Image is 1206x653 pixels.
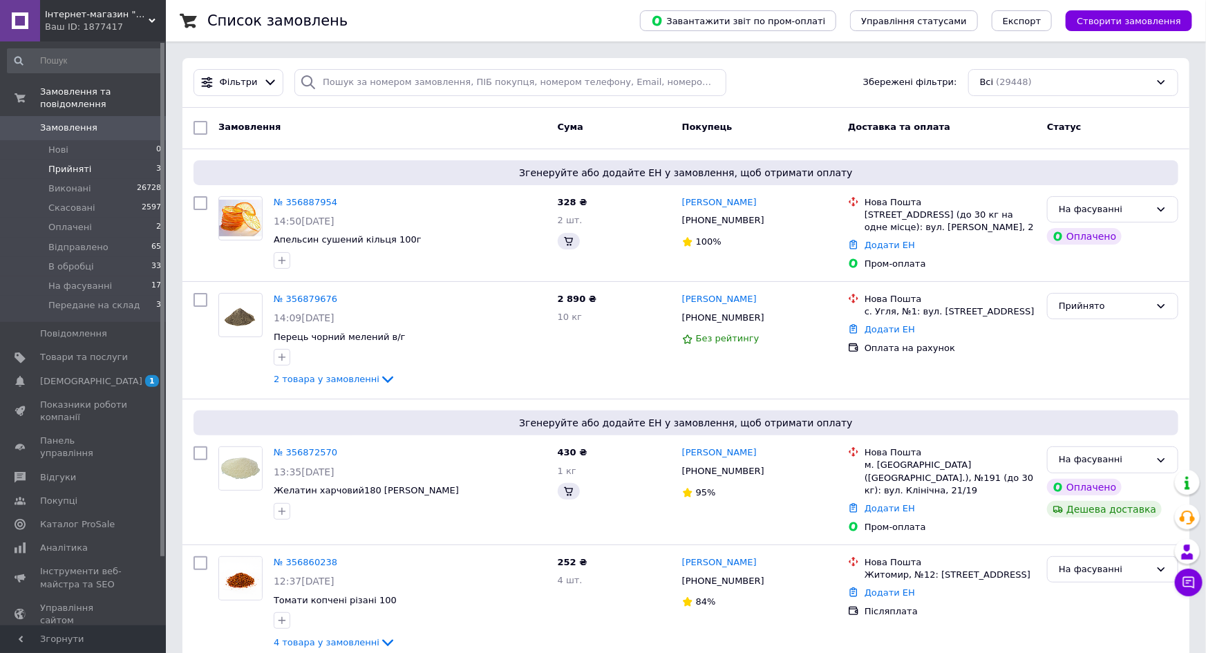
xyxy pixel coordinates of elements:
span: Томати копчені різані 100 [274,595,397,605]
span: 13:35[DATE] [274,466,335,477]
div: Житомир, №12: [STREET_ADDRESS] [865,569,1036,581]
div: [STREET_ADDRESS] (до 30 кг на одне місце): вул. [PERSON_NAME], 2 [865,209,1036,234]
span: Без рейтингу [696,333,760,343]
button: Експорт [992,10,1053,31]
span: 4 шт. [558,575,583,585]
a: № 356872570 [274,447,337,457]
span: 17 [151,280,161,292]
span: 65 [151,241,161,254]
span: [PHONE_NUMBER] [682,312,764,323]
div: Оплата на рахунок [865,342,1036,354]
span: (29448) [996,77,1032,87]
span: [PHONE_NUMBER] [682,576,764,586]
div: Нова Пошта [865,196,1036,209]
div: На фасуванні [1059,562,1150,577]
div: Оплачено [1047,479,1122,495]
span: Згенеруйте або додайте ЕН у замовлення, щоб отримати оплату [199,416,1173,430]
span: Статус [1047,122,1082,132]
span: Каталог ProSale [40,518,115,531]
a: Фото товару [218,556,263,600]
a: № 356860238 [274,557,337,567]
span: Збережені фільтри: [863,76,957,89]
span: 430 ₴ [558,447,587,457]
span: Апельсин сушений кільця 100г [274,234,422,245]
a: Перець чорний мелений в/г [274,332,406,342]
span: Замовлення [218,122,281,132]
input: Пошук за номером замовлення, ПІБ покупця, номером телефону, Email, номером накладної [294,69,726,96]
a: Фото товару [218,446,263,491]
span: В обробці [48,261,94,273]
a: 4 товара у замовленні [274,637,396,647]
span: 26728 [137,182,161,195]
button: Завантажити звіт по пром-оплаті [640,10,836,31]
div: Прийнято [1059,299,1150,314]
span: Покупець [682,122,733,132]
span: Всі [980,76,994,89]
span: [PHONE_NUMBER] [682,466,764,476]
div: Нова Пошта [865,446,1036,459]
span: Згенеруйте або додайте ЕН у замовлення, щоб отримати оплату [199,166,1173,180]
span: Інструменти веб-майстра та SEO [40,565,128,590]
img: Фото товару [219,557,262,600]
span: 2 шт. [558,215,583,225]
div: Пром-оплата [865,521,1036,533]
span: Аналітика [40,542,88,554]
span: 2597 [142,202,161,214]
span: [PHONE_NUMBER] [682,215,764,225]
input: Пошук [7,48,162,73]
img: Фото товару [219,447,262,490]
span: Повідомлення [40,328,107,340]
span: 3 [156,163,161,176]
span: 100% [696,236,722,247]
a: Додати ЕН [865,587,915,598]
img: Фото товару [219,200,262,236]
span: Прийняті [48,163,91,176]
span: 0 [156,144,161,156]
span: 1 кг [558,466,576,476]
a: Додати ЕН [865,240,915,250]
span: Експорт [1003,16,1042,26]
span: 2 [156,221,161,234]
span: 33 [151,261,161,273]
span: Інтернет-магазин "Пряний світ" [45,8,149,21]
span: 10 кг [558,312,582,322]
span: Завантажити звіт по пром-оплаті [651,15,825,27]
div: Пром-оплата [865,258,1036,270]
a: [PERSON_NAME] [682,293,757,306]
span: 3 [156,299,161,312]
div: Ваш ID: 1877417 [45,21,166,33]
div: Нова Пошта [865,556,1036,569]
span: 252 ₴ [558,557,587,567]
span: Управління статусами [861,16,967,26]
span: [DEMOGRAPHIC_DATA] [40,375,142,388]
span: Покупці [40,495,77,507]
a: № 356887954 [274,197,337,207]
span: 14:09[DATE] [274,312,335,323]
a: Додати ЕН [865,503,915,513]
div: Нова Пошта [865,293,1036,305]
span: Доставка та оплата [848,122,950,132]
div: Післяплата [865,605,1036,618]
span: Cума [558,122,583,132]
span: 95% [696,487,716,498]
span: 12:37[DATE] [274,576,335,587]
div: Дешева доставка [1047,501,1162,518]
a: Створити замовлення [1052,15,1192,26]
a: № 356879676 [274,294,337,304]
span: Нові [48,144,68,156]
a: [PERSON_NAME] [682,446,757,460]
span: Виконані [48,182,91,195]
span: Відправлено [48,241,109,254]
span: 328 ₴ [558,197,587,207]
span: 2 890 ₴ [558,294,596,304]
img: Фото товару [219,296,262,334]
span: Товари та послуги [40,351,128,363]
span: Замовлення та повідомлення [40,86,166,111]
button: Створити замовлення [1066,10,1192,31]
div: Оплачено [1047,228,1122,245]
a: Желатин харчовий180 [PERSON_NAME] [274,485,459,495]
div: м. [GEOGRAPHIC_DATA] ([GEOGRAPHIC_DATA].), №191 (до 30 кг): вул. Клінічна, 21/19 [865,459,1036,497]
span: Відгуки [40,471,76,484]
